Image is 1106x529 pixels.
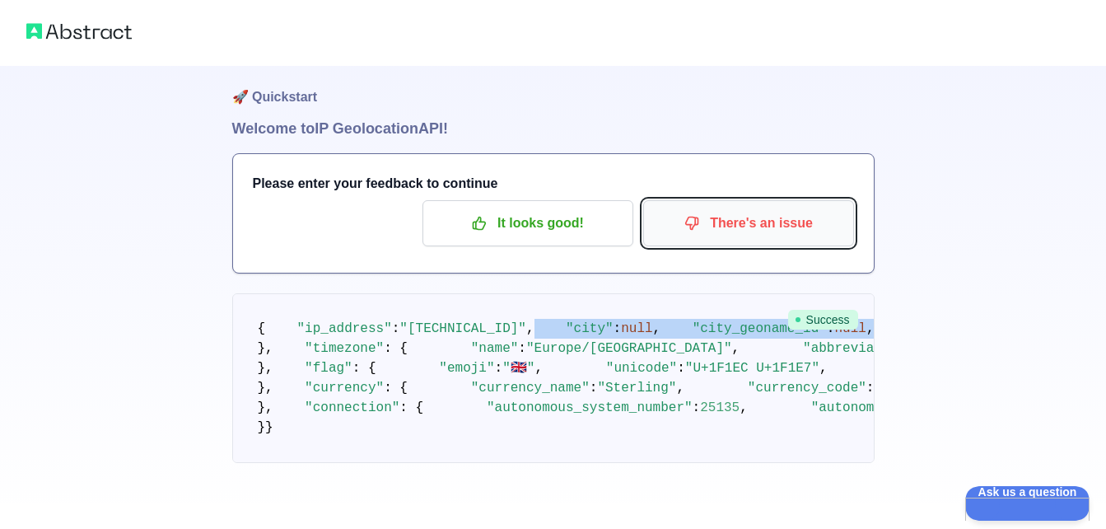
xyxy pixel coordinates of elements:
[597,381,676,396] span: "Sterling"
[700,400,740,415] span: 25135
[232,117,875,140] h1: Welcome to IP Geolocation API!
[422,200,633,246] button: It looks good!
[677,361,685,376] span: :
[526,321,534,336] span: ,
[471,341,519,356] span: "name"
[965,486,1090,521] iframe: Help Scout Beacon - Open
[258,321,266,336] span: {
[384,381,408,396] span: : {
[811,400,1064,415] span: "autonomous_system_organization"
[534,361,543,376] span: ,
[732,341,740,356] span: ,
[495,361,503,376] span: :
[392,321,400,336] span: :
[803,341,913,356] span: "abbreviation"
[606,361,677,376] span: "unicode"
[297,321,392,336] span: "ip_address"
[643,200,854,246] button: There's an issue
[656,209,842,237] p: There's an issue
[384,341,408,356] span: : {
[614,321,622,336] span: :
[435,209,621,237] p: It looks good!
[502,361,534,376] span: "🇬🇧"
[740,400,748,415] span: ,
[819,361,828,376] span: ,
[487,400,693,415] span: "autonomous_system_number"
[693,400,701,415] span: :
[866,381,875,396] span: :
[471,381,590,396] span: "currency_name"
[518,341,526,356] span: :
[352,361,376,376] span: : {
[305,381,384,396] span: "currency"
[305,400,399,415] span: "connection"
[685,361,819,376] span: "U+1F1EC U+1F1E7"
[566,321,614,336] span: "city"
[253,174,854,194] h3: Please enter your feedback to continue
[621,321,652,336] span: null
[526,341,732,356] span: "Europe/[GEOGRAPHIC_DATA]"
[305,361,352,376] span: "flag"
[788,310,858,330] span: Success
[676,381,684,396] span: ,
[590,381,598,396] span: :
[399,321,526,336] span: "[TECHNICAL_ID]"
[399,400,423,415] span: : {
[693,321,827,336] span: "city_geoname_id"
[305,341,384,356] span: "timezone"
[232,54,875,117] h1: 🚀 Quickstart
[439,361,494,376] span: "emoji"
[26,20,132,43] img: Abstract logo
[748,381,866,396] span: "currency_code"
[653,321,661,336] span: ,
[866,321,875,336] span: ,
